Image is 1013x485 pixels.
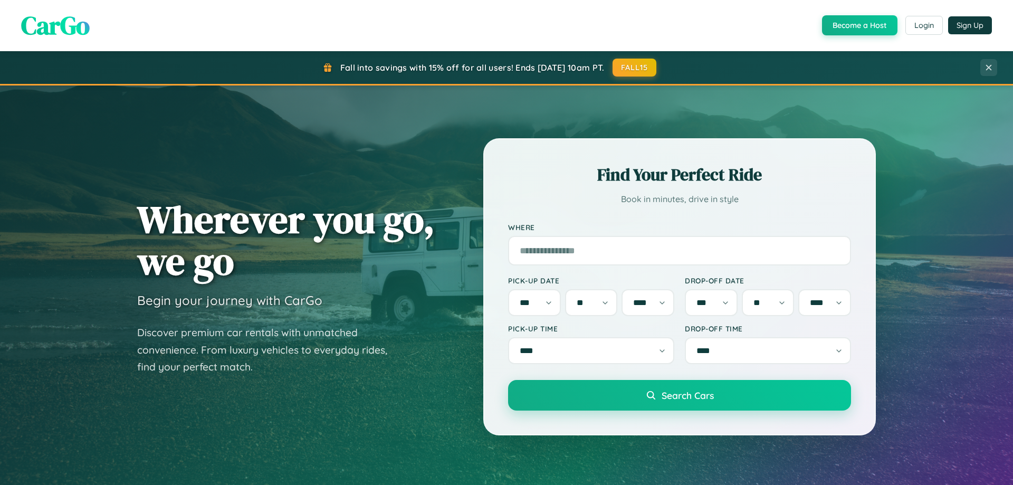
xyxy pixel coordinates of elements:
label: Drop-off Time [685,324,851,333]
span: Search Cars [662,389,714,401]
button: Sign Up [948,16,992,34]
button: Become a Host [822,15,897,35]
button: Login [905,16,943,35]
label: Where [508,223,851,232]
p: Discover premium car rentals with unmatched convenience. From luxury vehicles to everyday rides, ... [137,324,401,376]
span: CarGo [21,8,90,43]
button: FALL15 [613,59,657,77]
label: Pick-up Time [508,324,674,333]
span: Fall into savings with 15% off for all users! Ends [DATE] 10am PT. [340,62,605,73]
p: Book in minutes, drive in style [508,192,851,207]
h3: Begin your journey with CarGo [137,292,322,308]
label: Pick-up Date [508,276,674,285]
h2: Find Your Perfect Ride [508,163,851,186]
button: Search Cars [508,380,851,411]
label: Drop-off Date [685,276,851,285]
h1: Wherever you go, we go [137,198,435,282]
